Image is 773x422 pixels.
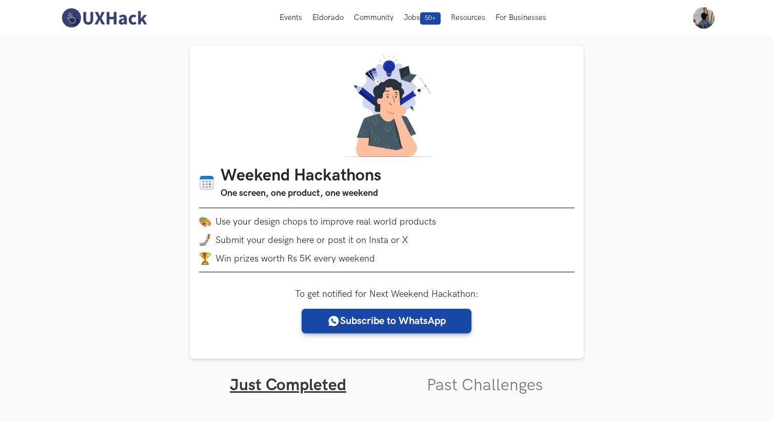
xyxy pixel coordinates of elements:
[420,12,441,25] span: 50+
[199,215,574,228] li: Use your design chops to improve real world products
[199,175,214,191] img: Calendar icon
[199,252,211,265] img: trophy.png
[58,7,150,29] img: UXHack-logo.png
[693,7,715,29] img: Your profile pic
[295,289,479,299] label: To get notified for Next Weekend Hackathon:
[215,235,408,246] span: Submit your design here or post it on Insta or X
[199,252,574,265] li: Win prizes worth Rs 5K every weekend
[199,234,211,246] img: mobile-in-hand.png
[427,375,543,395] a: Past Challenges
[190,359,584,395] ul: Tabs Interface
[230,375,346,395] a: Just Completed
[302,309,471,333] a: Subscribe to WhatsApp
[221,166,381,186] h1: Weekend Hackathons
[199,215,211,228] img: palette.png
[221,186,381,200] h3: One screen, one product, one weekend
[338,54,436,157] img: A designer thinking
